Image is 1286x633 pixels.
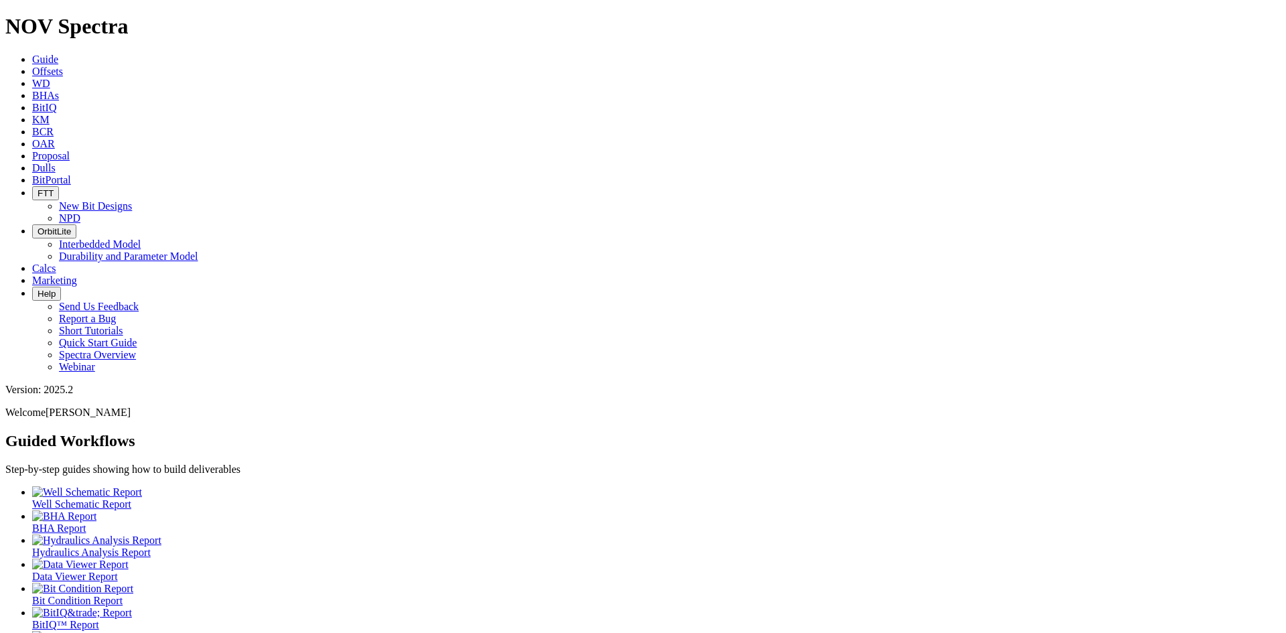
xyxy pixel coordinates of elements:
a: BHAs [32,90,59,101]
span: FTT [38,188,54,198]
a: WD [32,78,50,89]
img: Data Viewer Report [32,559,129,571]
a: NPD [59,212,80,224]
a: Webinar [59,361,95,372]
img: Hydraulics Analysis Report [32,535,161,547]
a: BitIQ&trade; Report BitIQ™ Report [32,607,1281,630]
a: Dulls [32,162,56,173]
img: BHA Report [32,510,96,522]
img: Bit Condition Report [32,583,133,595]
a: Well Schematic Report Well Schematic Report [32,486,1281,510]
span: OrbitLite [38,226,71,236]
a: Hydraulics Analysis Report Hydraulics Analysis Report [32,535,1281,558]
img: BitIQ&trade; Report [32,607,132,619]
a: Guide [32,54,58,65]
a: Durability and Parameter Model [59,251,198,262]
a: BitIQ [32,102,56,113]
a: Bit Condition Report Bit Condition Report [32,583,1281,606]
a: Send Us Feedback [59,301,139,312]
a: Interbedded Model [59,238,141,250]
a: Spectra Overview [59,349,136,360]
a: BHA Report BHA Report [32,510,1281,534]
a: Quick Start Guide [59,337,137,348]
span: [PERSON_NAME] [46,407,131,418]
span: Well Schematic Report [32,498,131,510]
a: BitPortal [32,174,71,186]
span: BHA Report [32,522,86,534]
p: Welcome [5,407,1281,419]
a: Report a Bug [59,313,116,324]
button: OrbitLite [32,224,76,238]
a: Marketing [32,275,77,286]
button: Help [32,287,61,301]
button: FTT [32,186,59,200]
h2: Guided Workflows [5,432,1281,450]
span: Bit Condition Report [32,595,123,606]
a: Calcs [32,263,56,274]
a: Short Tutorials [59,325,123,336]
div: Version: 2025.2 [5,384,1281,396]
h1: NOV Spectra [5,14,1281,39]
span: BitIQ™ Report [32,619,99,630]
a: New Bit Designs [59,200,132,212]
a: BCR [32,126,54,137]
span: Help [38,289,56,299]
a: Data Viewer Report Data Viewer Report [32,559,1281,582]
a: OAR [32,138,55,149]
p: Step-by-step guides showing how to build deliverables [5,464,1281,476]
span: Data Viewer Report [32,571,118,582]
a: KM [32,114,50,125]
a: Offsets [32,66,63,77]
img: Well Schematic Report [32,486,142,498]
a: Proposal [32,150,70,161]
span: Hydraulics Analysis Report [32,547,151,558]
